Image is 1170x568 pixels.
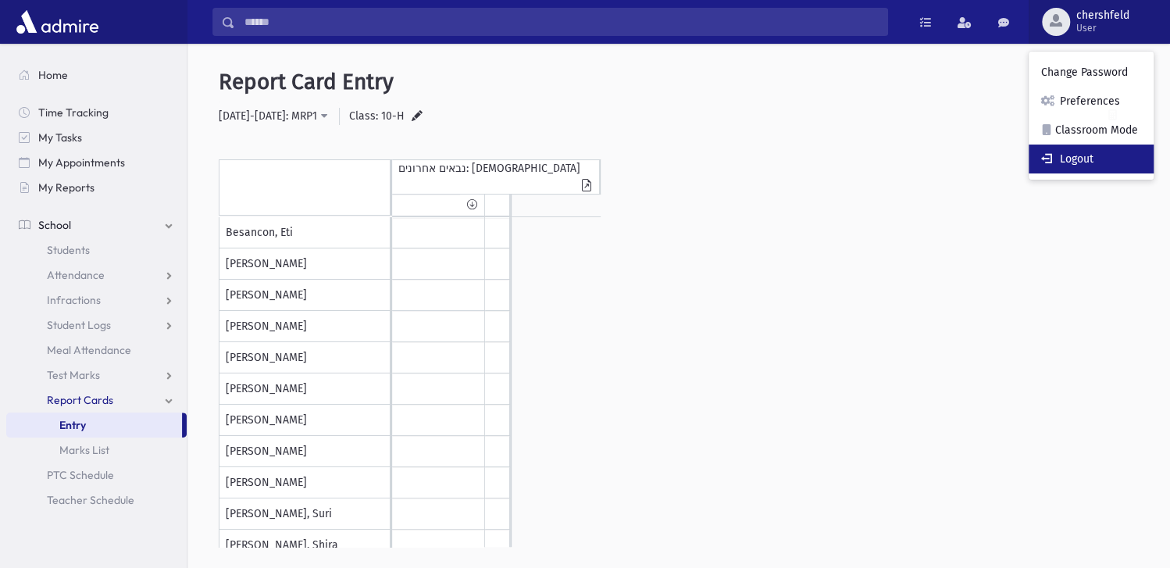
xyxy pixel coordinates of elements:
[219,467,391,498] div: [PERSON_NAME]
[38,155,125,170] span: My Appointments
[38,180,95,195] span: My Reports
[47,268,105,282] span: Attendance
[6,175,187,200] a: My Reports
[47,493,134,507] span: Teacher Schedule
[6,438,187,463] a: Marks List
[6,413,182,438] a: Entry
[6,100,187,125] a: Time Tracking
[219,102,339,130] button: 2025-2026: MRP1
[6,125,187,150] a: My Tasks
[349,108,405,124] label: Class: 10-H
[59,443,109,457] span: Marks List
[47,318,111,332] span: Student Logs
[219,311,391,342] div: [PERSON_NAME]
[219,405,391,436] div: [PERSON_NAME]
[12,6,102,38] img: AdmirePro
[219,108,317,124] div: [DATE]-[DATE]: MRP1
[47,468,114,482] span: PTC Schedule
[219,498,391,530] div: [PERSON_NAME], Suri
[6,63,187,88] a: Home
[1029,116,1154,145] a: Classroom Mode
[219,69,1139,95] h5: Report Card Entry
[6,463,187,488] a: PTC Schedule
[47,343,131,357] span: Meal Attendance
[219,342,391,373] div: [PERSON_NAME]
[1029,58,1154,87] a: Change Password
[47,243,90,257] span: Students
[1029,87,1154,116] a: Preferences
[6,238,187,263] a: Students
[1076,9,1129,22] span: chershfeld
[574,177,599,194] div: Comment
[38,68,68,82] span: Home
[1076,22,1129,34] span: User
[6,213,187,238] a: School
[235,8,887,36] input: Search
[6,488,187,513] a: Teacher Schedule
[47,368,100,382] span: Test Marks
[6,263,187,288] a: Attendance
[47,293,101,307] span: Infractions
[38,130,82,145] span: My Tasks
[6,288,187,313] a: Infractions
[38,218,71,232] span: School
[219,530,391,561] div: [PERSON_NAME], Shira
[219,373,391,405] div: [PERSON_NAME]
[1029,145,1154,173] a: Logout
[219,248,391,280] div: [PERSON_NAME]
[6,313,187,338] a: Student Logs
[59,418,86,432] span: Entry
[6,388,187,413] a: Report Cards
[6,338,187,363] a: Meal Attendance
[38,105,109,120] span: Time Tracking
[398,160,580,177] div: נבאים אחרונים: [DEMOGRAPHIC_DATA]
[6,363,187,388] a: Test Marks
[47,393,113,407] span: Report Cards
[219,280,391,311] div: [PERSON_NAME]
[6,150,187,175] a: My Appointments
[219,436,391,467] div: [PERSON_NAME]
[219,217,391,248] div: Besancon, Eti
